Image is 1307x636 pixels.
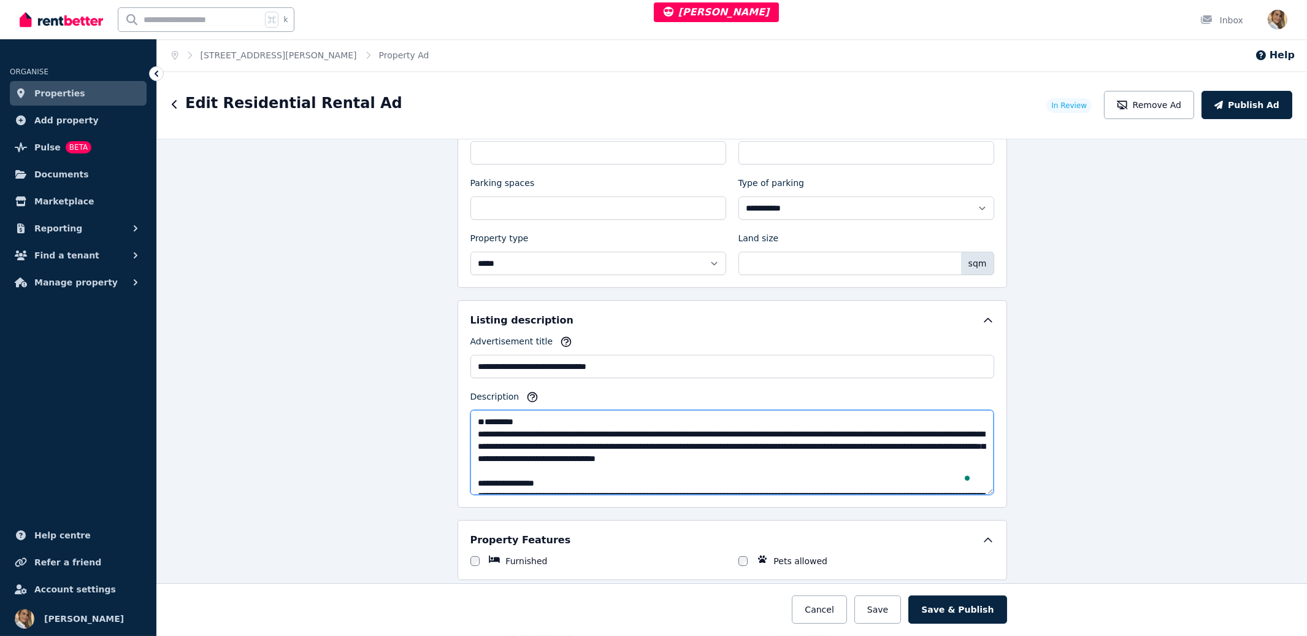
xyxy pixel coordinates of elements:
[1268,10,1287,29] img: Jodie Cartmer
[10,68,48,76] span: ORGANISE
[201,50,357,60] a: [STREET_ADDRESS][PERSON_NAME]
[505,555,547,567] label: Furnished
[738,232,779,249] label: Land size
[379,50,429,60] a: Property Ad
[1104,91,1194,119] button: Remove Ad
[10,135,147,160] a: PulseBETA
[10,550,147,575] a: Refer a friend
[283,15,288,25] span: k
[10,523,147,548] a: Help centre
[1200,14,1243,26] div: Inbox
[34,555,101,570] span: Refer a friend
[20,10,103,29] img: RentBetter
[34,86,85,101] span: Properties
[854,595,901,624] button: Save
[157,39,444,71] nav: Breadcrumb
[10,81,147,106] a: Properties
[10,216,147,241] button: Reporting
[470,313,573,328] h5: Listing description
[1255,48,1295,63] button: Help
[10,189,147,214] a: Marketplace
[34,221,82,236] span: Reporting
[908,595,1006,624] button: Save & Publish
[34,194,94,209] span: Marketplace
[34,582,116,597] span: Account settings
[1051,101,1087,111] span: In Review
[470,533,571,548] h5: Property Features
[34,140,61,155] span: Pulse
[773,555,827,567] label: Pets allowed
[15,609,34,629] img: Jodie Cartmer
[470,390,519,408] label: Description
[34,167,89,182] span: Documents
[470,177,535,194] label: Parking spaces
[66,141,91,153] span: BETA
[185,93,402,113] h1: Edit Residential Rental Ad
[44,611,124,626] span: [PERSON_NAME]
[738,177,805,194] label: Type of parking
[470,335,553,352] label: Advertisement title
[10,162,147,187] a: Documents
[34,113,99,128] span: Add property
[34,275,118,290] span: Manage property
[792,595,846,624] button: Cancel
[34,528,91,543] span: Help centre
[34,248,99,263] span: Find a tenant
[10,270,147,295] button: Manage property
[10,577,147,602] a: Account settings
[10,243,147,268] button: Find a tenant
[10,108,147,133] a: Add property
[470,232,529,249] label: Property type
[664,6,770,18] span: [PERSON_NAME]
[470,410,994,495] textarea: To enrich screen reader interactions, please activate Accessibility in Grammarly extension settings
[1202,91,1292,119] button: Publish Ad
